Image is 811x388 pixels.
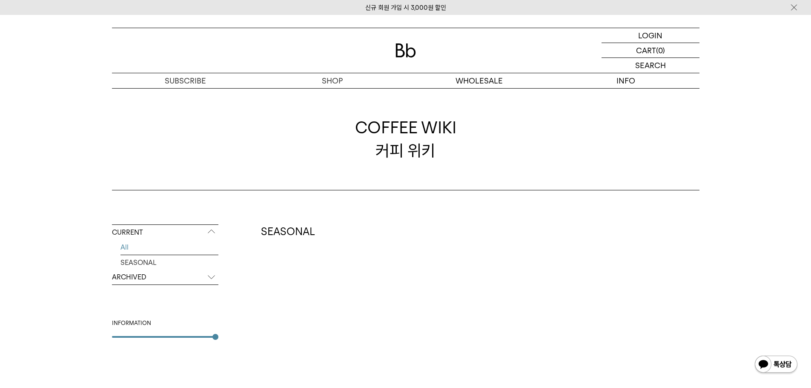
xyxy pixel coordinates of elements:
p: LOGIN [638,28,662,43]
p: SEARCH [635,58,666,73]
a: LOGIN [602,28,699,43]
p: WHOLESALE [406,73,553,88]
div: 커피 위키 [355,116,456,161]
h2: SEASONAL [261,224,699,239]
p: ARCHIVED [112,270,218,285]
a: SEASONAL [120,255,218,270]
img: 로고 [395,43,416,57]
span: COFFEE WIKI [355,116,456,139]
a: 신규 회원 가입 시 3,000원 할인 [365,4,446,11]
a: SHOP [259,73,406,88]
div: INFORMATION [112,319,218,328]
p: CURRENT [112,225,218,240]
p: CART [636,43,656,57]
p: (0) [656,43,665,57]
a: All [120,240,218,255]
a: SUBSCRIBE [112,73,259,88]
p: INFO [553,73,699,88]
a: CART (0) [602,43,699,58]
img: 카카오톡 채널 1:1 채팅 버튼 [754,355,798,375]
